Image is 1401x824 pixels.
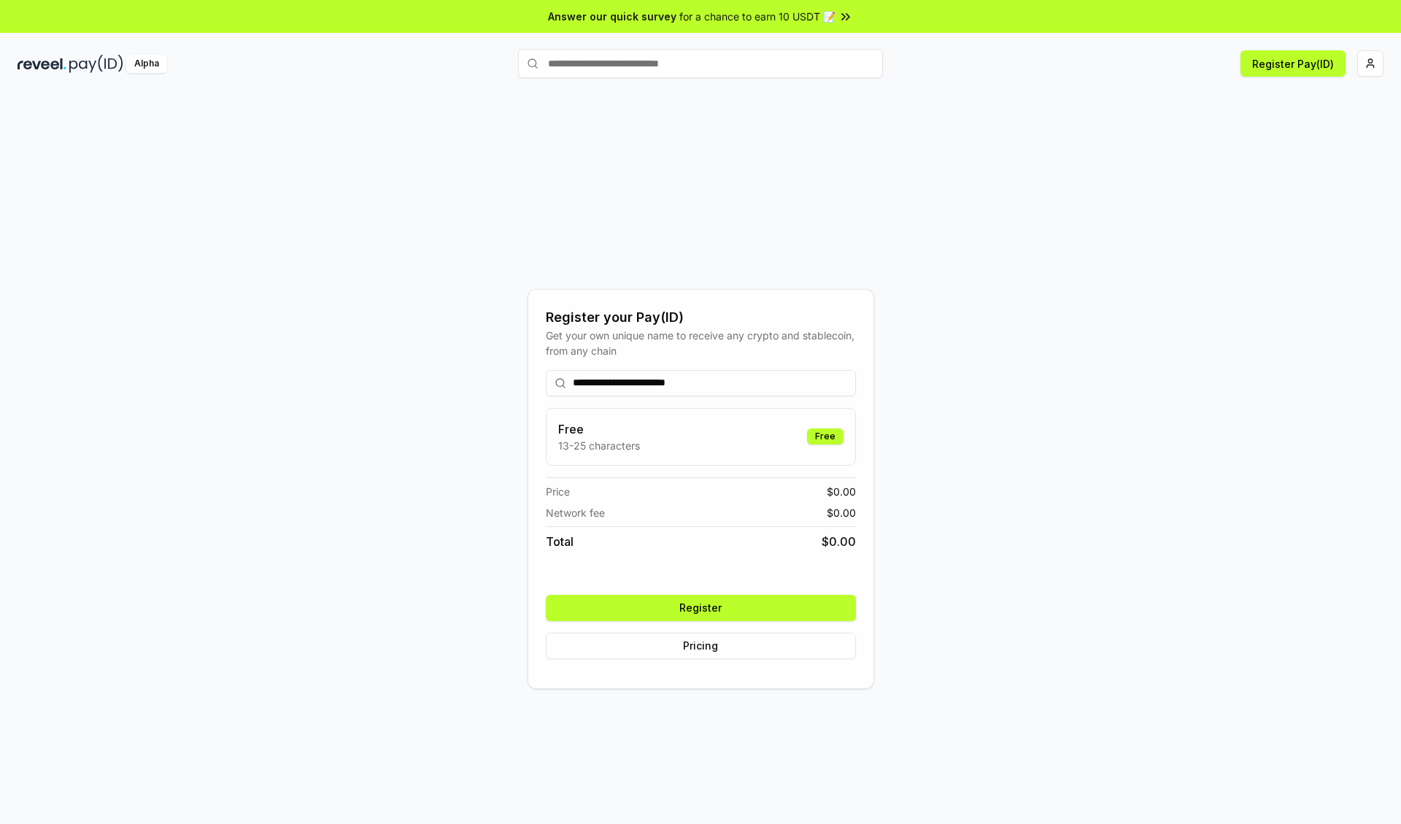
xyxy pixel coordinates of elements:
[18,55,66,73] img: reveel_dark
[822,533,856,550] span: $ 0.00
[679,9,835,24] span: for a chance to earn 10 USDT 📝
[546,533,574,550] span: Total
[126,55,167,73] div: Alpha
[546,505,605,520] span: Network fee
[546,595,856,621] button: Register
[558,420,640,438] h3: Free
[1240,50,1346,77] button: Register Pay(ID)
[827,484,856,499] span: $ 0.00
[546,328,856,358] div: Get your own unique name to receive any crypto and stablecoin, from any chain
[807,428,844,444] div: Free
[548,9,676,24] span: Answer our quick survey
[69,55,123,73] img: pay_id
[546,484,570,499] span: Price
[827,505,856,520] span: $ 0.00
[546,633,856,659] button: Pricing
[558,438,640,453] p: 13-25 characters
[546,307,856,328] div: Register your Pay(ID)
